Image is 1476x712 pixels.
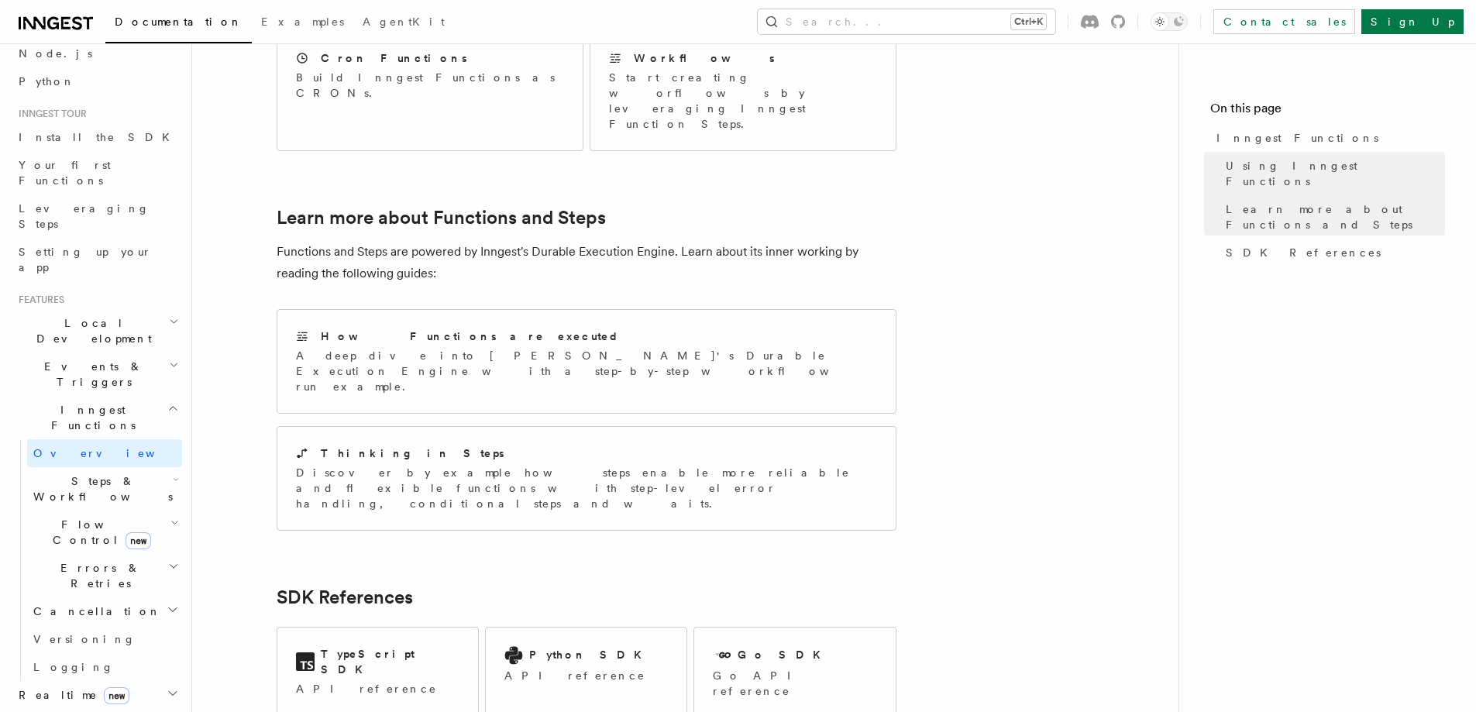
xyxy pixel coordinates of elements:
span: Realtime [12,687,129,703]
p: API reference [504,668,651,683]
span: Python [19,75,75,88]
button: Local Development [12,309,182,353]
h2: TypeScript SDK [321,646,459,677]
p: Functions and Steps are powered by Inngest's Durable Execution Engine. Learn about its inner work... [277,241,896,284]
h2: Cron Functions [321,50,467,66]
a: Inngest Functions [1210,124,1445,152]
span: Overview [33,447,193,459]
div: Inngest Functions [12,439,182,681]
button: Errors & Retries [27,554,182,597]
a: Node.js [12,40,182,67]
a: Sign Up [1361,9,1464,34]
button: Flow Controlnew [27,511,182,554]
a: SDK References [277,586,413,608]
button: Toggle dark mode [1151,12,1188,31]
a: Learn more about Functions and Steps [1220,195,1445,239]
span: Errors & Retries [27,560,168,591]
h2: Thinking in Steps [321,445,504,461]
span: Node.js [19,47,92,60]
button: Events & Triggers [12,353,182,396]
a: Learn more about Functions and Steps [277,207,606,229]
span: Your first Functions [19,159,111,187]
span: Features [12,294,64,306]
a: Setting up your app [12,238,182,281]
a: Your first Functions [12,151,182,194]
span: Steps & Workflows [27,473,173,504]
a: Python [12,67,182,95]
span: Flow Control [27,517,170,548]
span: Leveraging Steps [19,202,150,230]
a: Cron FunctionsBuild Inngest Functions as CRONs. [277,31,583,151]
a: AgentKit [353,5,454,42]
span: Inngest tour [12,108,87,120]
span: Local Development [12,315,169,346]
span: Using Inngest Functions [1226,158,1445,189]
span: Examples [261,15,344,28]
span: SDK References [1226,245,1381,260]
span: new [104,687,129,704]
a: Examples [252,5,353,42]
span: Documentation [115,15,243,28]
a: SDK References [1220,239,1445,267]
a: Using Inngest Functions [1220,152,1445,195]
a: How Functions are executedA deep dive into [PERSON_NAME]'s Durable Execution Engine with a step-b... [277,309,896,414]
a: WorkflowsStart creating worflows by leveraging Inngest Function Steps. [590,31,896,151]
p: Build Inngest Functions as CRONs. [296,70,564,101]
button: Cancellation [27,597,182,625]
kbd: Ctrl+K [1011,14,1046,29]
span: AgentKit [363,15,445,28]
span: Learn more about Functions and Steps [1226,201,1445,232]
button: Steps & Workflows [27,467,182,511]
span: Inngest Functions [1216,130,1378,146]
h4: On this page [1210,99,1445,124]
h2: Go SDK [738,647,830,662]
a: Versioning [27,625,182,653]
a: Overview [27,439,182,467]
span: Logging [33,661,114,673]
span: Events & Triggers [12,359,169,390]
h2: Workflows [634,50,775,66]
a: Install the SDK [12,123,182,151]
span: Versioning [33,633,136,645]
h2: How Functions are executed [321,328,620,344]
h2: Python SDK [529,647,651,662]
a: Documentation [105,5,252,43]
span: Cancellation [27,604,161,619]
a: Contact sales [1213,9,1355,34]
p: API reference [296,681,459,697]
button: Search...Ctrl+K [758,9,1055,34]
a: Logging [27,653,182,681]
span: Setting up your app [19,246,152,273]
span: Install the SDK [19,131,179,143]
p: Go API reference [713,668,876,699]
p: A deep dive into [PERSON_NAME]'s Durable Execution Engine with a step-by-step workflow run example. [296,348,877,394]
p: Start creating worflows by leveraging Inngest Function Steps. [609,70,877,132]
span: new [126,532,151,549]
a: Leveraging Steps [12,194,182,238]
p: Discover by example how steps enable more reliable and flexible functions with step-level error h... [296,465,877,511]
button: Realtimenew [12,681,182,709]
button: Inngest Functions [12,396,182,439]
a: Thinking in StepsDiscover by example how steps enable more reliable and flexible functions with s... [277,426,896,531]
span: Inngest Functions [12,402,167,433]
